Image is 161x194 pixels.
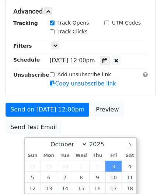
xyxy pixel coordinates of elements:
[41,153,57,158] span: Mon
[25,183,41,194] span: October 12, 2025
[57,183,73,194] span: October 14, 2025
[50,80,116,87] a: Copy unsubscribe link
[13,57,40,63] strong: Schedule
[57,28,88,36] label: Track Clicks
[73,183,89,194] span: October 15, 2025
[105,183,122,194] span: October 17, 2025
[105,161,122,172] span: October 3, 2025
[57,172,73,183] span: October 7, 2025
[89,172,105,183] span: October 9, 2025
[105,172,122,183] span: October 10, 2025
[73,153,89,158] span: Wed
[122,172,138,183] span: October 11, 2025
[25,172,41,183] span: October 5, 2025
[57,71,111,78] label: Add unsubscribe link
[13,43,32,49] strong: Filters
[112,19,141,27] label: UTM Codes
[13,72,49,78] strong: Unsubscribe
[89,183,105,194] span: October 16, 2025
[91,103,123,117] a: Preview
[105,153,122,158] span: Fri
[122,161,138,172] span: October 4, 2025
[89,153,105,158] span: Thu
[41,172,57,183] span: October 6, 2025
[122,183,138,194] span: October 18, 2025
[57,153,73,158] span: Tue
[13,20,38,26] strong: Tracking
[73,161,89,172] span: October 1, 2025
[57,19,89,27] label: Track Opens
[25,153,41,158] span: Sun
[73,172,89,183] span: October 8, 2025
[124,159,161,194] iframe: Chat Widget
[41,161,57,172] span: September 29, 2025
[50,57,95,64] span: [DATE] 12:00pm
[41,183,57,194] span: October 13, 2025
[87,141,114,148] input: Year
[89,161,105,172] span: October 2, 2025
[6,120,62,134] a: Send Test Email
[122,153,138,158] span: Sat
[13,7,148,15] h5: Advanced
[25,161,41,172] span: September 28, 2025
[6,103,89,117] a: Send on [DATE] 12:00pm
[57,161,73,172] span: September 30, 2025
